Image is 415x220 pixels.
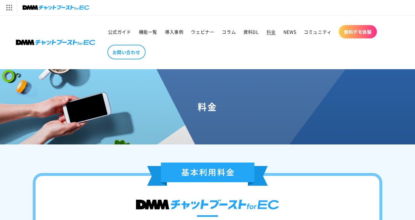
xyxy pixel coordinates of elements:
span: ウェビナー [191,29,214,35]
span: コミュニティ [304,29,332,35]
h1: 料金 [8,101,407,112]
a: コミュニティ [300,25,336,38]
span: コラム [222,29,236,35]
a: コラム [218,25,240,38]
img: DMMチャットブースト [136,200,279,210]
a: 公式ガイド [104,25,135,38]
a: ウェビナー [187,25,218,38]
a: 資料DL [240,25,262,38]
img: 基本利用料金 [147,163,268,186]
span: 導入事例 [165,29,183,35]
span: お問い合わせ [112,49,140,55]
img: チャットブーストforEC [23,3,89,12]
a: 無料デモ体験 [339,25,377,38]
a: お問い合わせ [107,45,146,59]
a: 導入事例 [161,25,187,38]
span: 公式ガイド [108,29,131,35]
span: 無料デモ体験 [344,29,372,35]
span: NEWS [283,29,296,35]
span: 料金 [267,29,276,35]
span: 資料DL [243,29,259,35]
span: 機能一覧 [139,29,157,35]
a: NEWS [280,25,300,38]
a: 機能一覧 [135,25,161,38]
img: サービス [1,1,17,14]
img: 株式会社DMM Boost [16,40,95,45]
a: 料金 [263,25,280,38]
